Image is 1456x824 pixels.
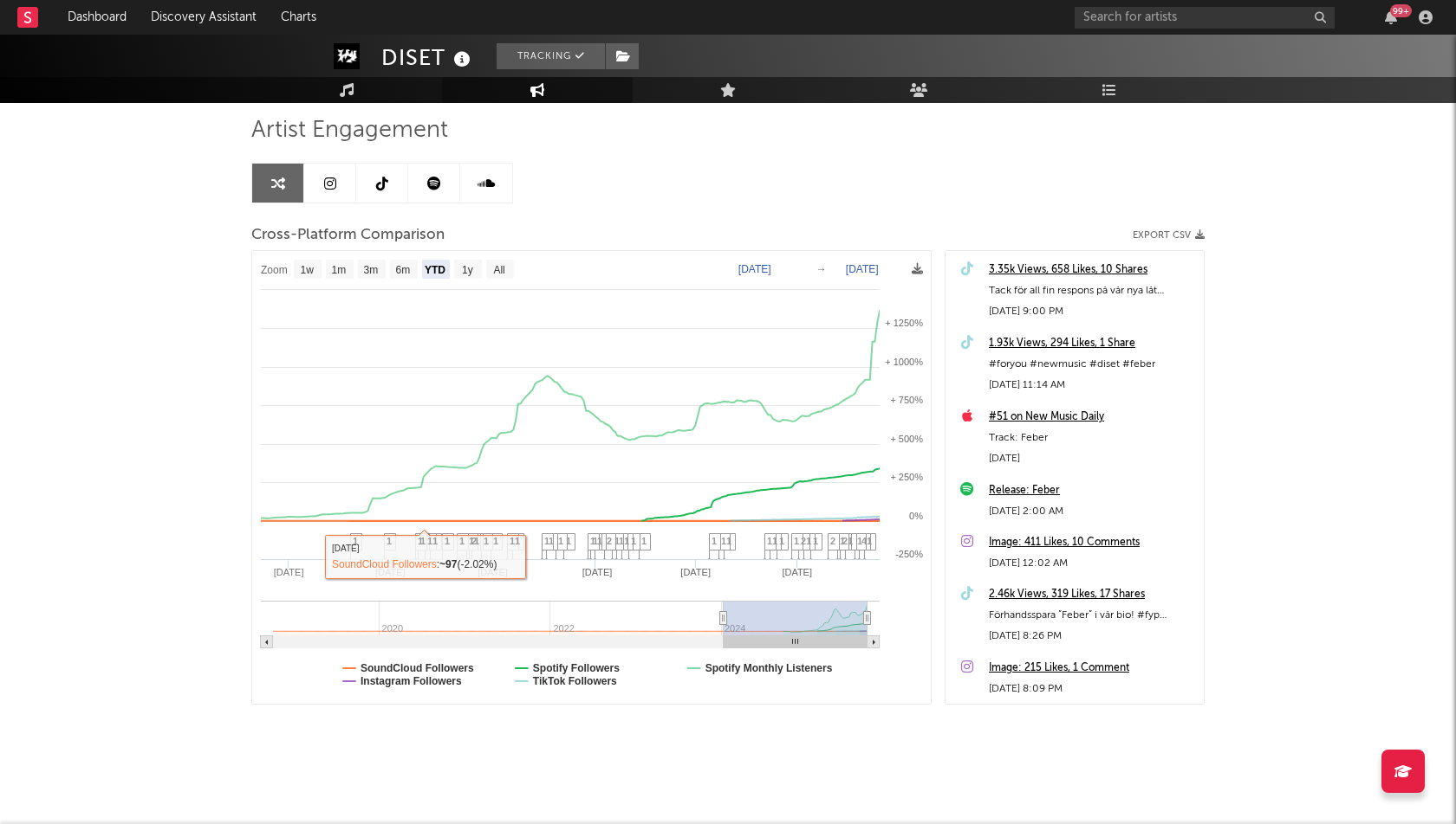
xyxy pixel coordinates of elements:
[989,407,1195,428] a: #51 on New Music Daily
[890,472,923,482] text: + 250%
[515,536,520,546] span: 1
[989,301,1195,322] div: [DATE] 9:00 PM
[544,536,549,546] span: 1
[989,375,1195,396] div: [DATE] 11:14 AM
[989,584,1195,605] a: 2.46k Views, 319 Likes, 17 Shares
[533,675,617,687] text: TikTok Followers
[989,280,1195,301] div: Tack för all fin respons på vår nya låt ”Feber”! Det betyder allt.❤️ #foryou #newmusic #diset #fe...
[510,536,515,546] span: 1
[772,536,777,546] span: 1
[274,567,304,577] text: [DATE]
[813,536,818,546] span: 1
[590,536,595,546] span: 1
[432,536,438,546] span: 1
[840,536,845,546] span: 1
[1390,4,1412,17] div: 99 +
[396,264,411,276] text: 6m
[251,225,445,246] span: Cross-Platform Comparison
[726,536,731,546] span: 1
[989,354,1195,375] div: #foryou #newmusic #diset #feber
[989,679,1195,699] div: [DATE] 8:09 PM
[493,536,498,546] span: 1
[614,536,620,546] span: 1
[418,536,423,546] span: 1
[721,536,726,546] span: 1
[607,536,612,546] span: 2
[989,260,1195,280] a: 3.35k Views, 658 Likes, 10 Shares
[459,536,465,546] span: 1
[261,264,288,276] text: Zoom
[794,536,799,546] span: 1
[738,263,771,275] text: [DATE]
[478,567,508,577] text: [DATE]
[816,263,827,275] text: →
[493,264,504,276] text: All
[779,536,784,546] span: 1
[484,536,489,546] span: 1
[641,536,647,546] span: 1
[624,536,629,546] span: 1
[885,318,923,328] text: + 1250%
[558,536,563,546] span: 1
[712,536,717,546] span: 1
[857,536,862,546] span: 1
[989,448,1195,469] div: [DATE]
[806,536,811,546] span: 1
[989,553,1195,574] div: [DATE] 12:02 AM
[381,43,475,72] div: DISET
[895,549,923,559] text: -250%
[861,536,867,546] span: 4
[582,567,613,577] text: [DATE]
[566,536,571,546] span: 1
[469,536,474,546] span: 1
[989,626,1195,647] div: [DATE] 8:26 PM
[375,567,406,577] text: [DATE]
[989,333,1195,354] a: 1.93k Views, 294 Likes, 1 Share
[251,120,448,141] span: Artist Engagement
[705,662,833,674] text: Spotify Monthly Listeners
[848,536,853,546] span: 1
[846,263,879,275] text: [DATE]
[890,395,923,405] text: + 750%
[364,264,379,276] text: 3m
[885,357,923,367] text: + 1000%
[497,43,605,69] button: Tracking
[533,662,620,674] text: Spotify Followers
[989,480,1195,501] a: Release: Feber
[801,536,806,546] span: 2
[680,567,711,577] text: [DATE]
[301,264,315,276] text: 1w
[361,662,474,674] text: SoundCloud Followers
[332,264,347,276] text: 1m
[1385,10,1397,24] button: 99+
[387,536,392,546] span: 1
[361,675,462,687] text: Instagram Followers
[1133,230,1205,241] button: Export CSV
[830,536,835,546] span: 2
[782,567,812,577] text: [DATE]
[909,511,923,521] text: 0%
[425,264,445,276] text: YTD
[989,605,1195,626] div: Förhandsspara ”Feber” i vår bio! #fyp #svenskmusik #nymusik #Diset #feber
[767,536,772,546] span: 1
[462,264,473,276] text: 1y
[445,536,450,546] span: 1
[1075,7,1335,29] input: Search for artists
[619,536,624,546] span: 1
[989,532,1195,553] a: Image: 411 Likes, 10 Comments
[989,658,1195,679] a: Image: 215 Likes, 1 Comment
[353,536,358,546] span: 1
[867,536,872,546] span: 1
[631,536,636,546] span: 1
[549,536,554,546] span: 1
[427,536,432,546] span: 1
[890,434,923,444] text: + 500%
[597,536,602,546] span: 1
